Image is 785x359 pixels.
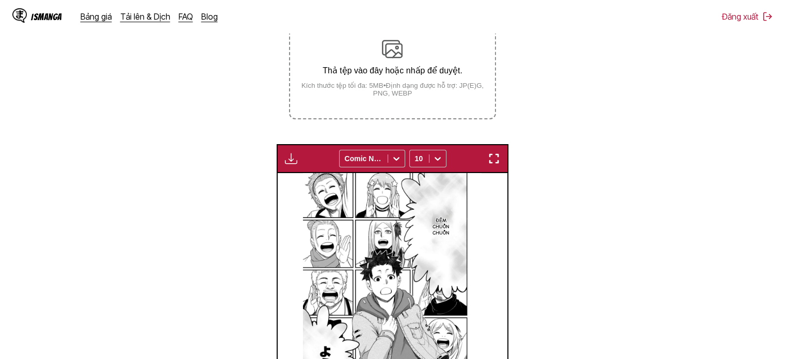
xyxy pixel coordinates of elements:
p: Thả tệp vào đây hoặc nhấp để duyệt. [290,66,494,75]
a: Tải lên & Dịch [120,11,170,22]
p: Đêm chuồn chuồn [428,215,454,238]
small: Kích thước tệp tối đa: 5MB • Định dạng được hỗ trợ: JP(E)G, PNG, WEBP [290,82,494,97]
a: IsManga LogoIsManga [12,8,81,25]
div: IsManga [31,12,62,22]
img: Enter fullscreen [488,152,500,165]
a: Blog [201,11,218,22]
button: Đăng xuất [722,11,773,22]
a: FAQ [179,11,193,22]
img: IsManga Logo [12,8,27,23]
img: Download translated images [285,152,297,165]
a: Bảng giá [81,11,112,22]
img: Sign out [762,11,773,22]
